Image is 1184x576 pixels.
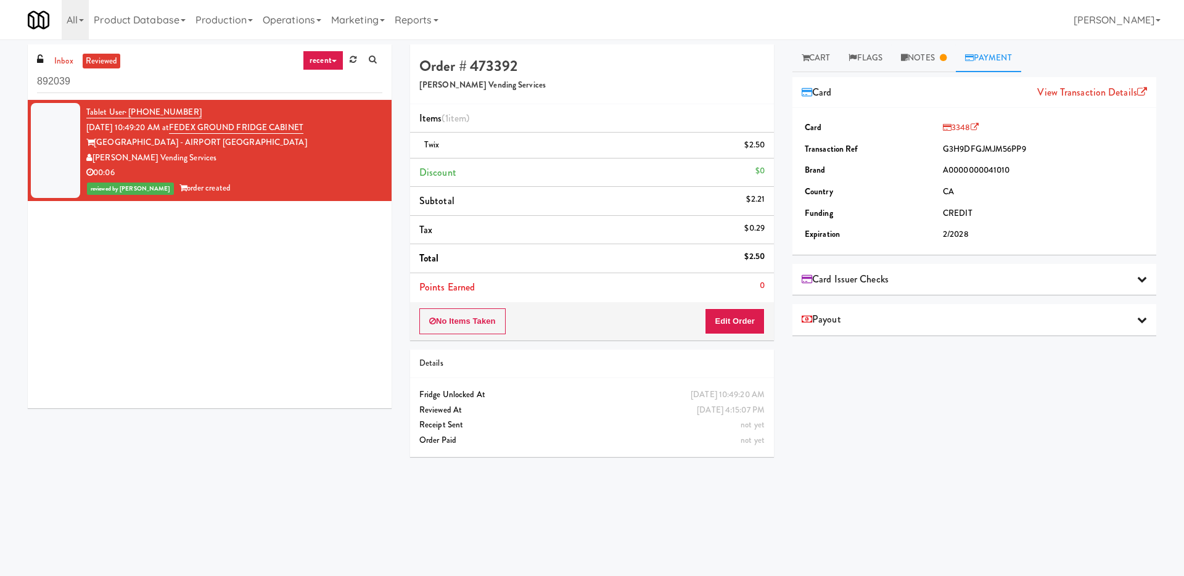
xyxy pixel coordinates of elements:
[1037,85,1147,99] a: View Transaction Details
[760,278,765,294] div: 0
[697,403,765,418] div: [DATE] 4:15:07 PM
[86,135,382,150] div: [GEOGRAPHIC_DATA] - AIRPORT [GEOGRAPHIC_DATA]
[943,121,979,133] a: 3348
[419,387,765,403] div: Fridge Unlocked At
[419,356,765,371] div: Details
[744,221,765,236] div: $0.29
[419,81,765,90] h5: [PERSON_NAME] Vending Services
[86,106,202,118] a: Tablet User· [PHONE_NUMBER]
[691,387,765,403] div: [DATE] 10:49:20 AM
[802,270,889,289] span: Card Issuer Checks
[125,106,202,118] span: · [PHONE_NUMBER]
[741,434,765,446] span: not yet
[303,51,343,70] a: recent
[802,310,841,329] span: Payout
[705,308,765,334] button: Edit Order
[802,203,940,224] td: Funding
[86,121,169,133] span: [DATE] 10:49:20 AM at
[51,54,76,69] a: inbox
[419,403,765,418] div: Reviewed At
[419,418,765,433] div: Receipt Sent
[755,163,765,179] div: $0
[448,111,466,125] ng-pluralize: item
[419,165,456,179] span: Discount
[419,433,765,448] div: Order Paid
[86,165,382,181] div: 00:06
[419,223,432,237] span: Tax
[802,139,940,160] td: Transaction Ref
[940,139,1147,160] td: G3H9DFGJMJM56PP9
[28,9,49,31] img: Micromart
[792,304,1156,335] div: Payout
[940,181,1147,203] td: CA
[419,280,475,294] span: Points Earned
[419,308,506,334] button: No Items Taken
[28,100,392,201] li: Tablet User· [PHONE_NUMBER][DATE] 10:49:20 AM atFEDEX GROUND FRIDGE CABINET[GEOGRAPHIC_DATA] - AI...
[802,83,832,102] span: Card
[802,160,940,181] td: Brand
[419,251,439,265] span: Total
[802,224,940,245] td: Expiration
[741,419,765,430] span: not yet
[940,203,1147,224] td: CREDIT
[892,44,956,72] a: Notes
[940,160,1147,181] td: A0000000041010
[940,224,1147,245] td: 2/2028
[839,44,892,72] a: Flags
[792,264,1156,295] div: Card Issuer Checks
[419,194,454,208] span: Subtotal
[419,58,765,74] h4: Order # 473392
[86,150,382,166] div: [PERSON_NAME] Vending Services
[746,192,765,207] div: $2.21
[83,54,121,69] a: reviewed
[744,138,765,153] div: $2.50
[419,111,469,125] span: Items
[802,117,940,139] td: Card
[424,139,439,150] span: Twix
[169,121,303,134] a: FEDEX GROUND FRIDGE CABINET
[442,111,469,125] span: (1 )
[802,181,940,203] td: Country
[179,182,231,194] span: order created
[956,44,1021,72] a: Payment
[87,183,174,195] span: reviewed by [PERSON_NAME]
[792,44,840,72] a: Cart
[744,249,765,265] div: $2.50
[37,70,382,93] input: Search vision orders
